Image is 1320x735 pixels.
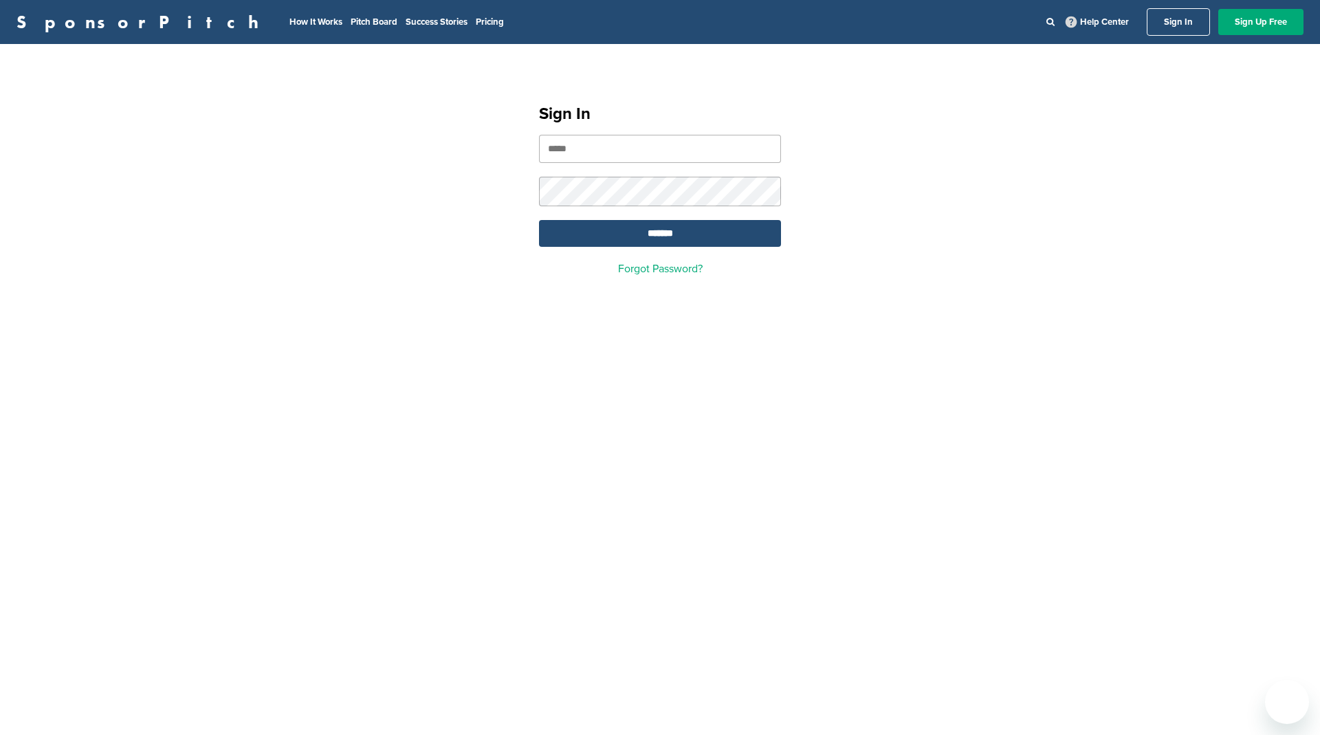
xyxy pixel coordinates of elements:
a: SponsorPitch [16,13,267,31]
iframe: Button to launch messaging window [1265,680,1309,724]
a: Forgot Password? [618,262,703,276]
h1: Sign In [539,102,781,127]
a: How It Works [289,17,342,28]
a: Success Stories [406,17,467,28]
a: Pitch Board [351,17,397,28]
a: Help Center [1063,14,1132,30]
a: Sign In [1147,8,1210,36]
a: Pricing [476,17,504,28]
a: Sign Up Free [1218,9,1303,35]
